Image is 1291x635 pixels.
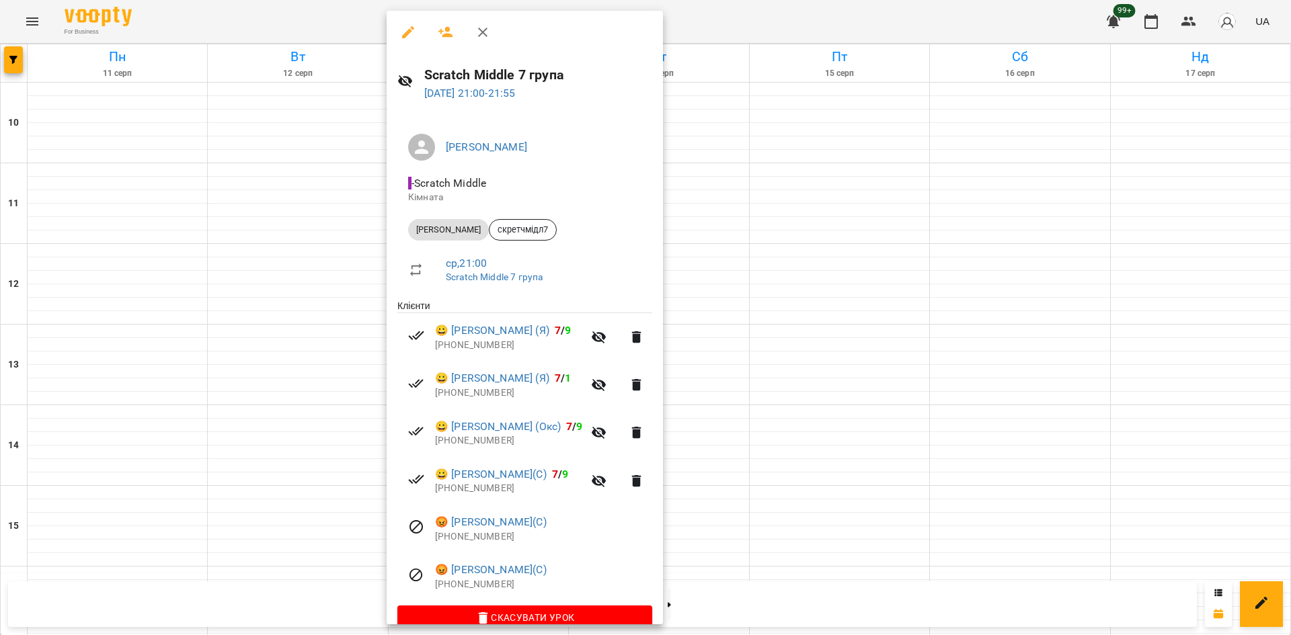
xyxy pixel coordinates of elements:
p: [PHONE_NUMBER] [435,578,652,591]
span: Скасувати Урок [408,609,641,626]
svg: Візит скасовано [408,519,424,535]
a: 😀 [PERSON_NAME] (Я) [435,323,549,339]
svg: Візит скасовано [408,567,424,583]
span: 9 [576,420,582,433]
b: / [555,324,571,337]
span: 9 [562,468,568,480]
ul: Клієнти [397,299,652,605]
div: скретчмідл7 [489,219,557,241]
svg: Візит сплачено [408,376,424,392]
span: - Scratch Middle [408,177,489,189]
span: 7 [552,468,558,480]
p: [PHONE_NUMBER] [435,386,583,400]
a: [DATE] 21:00-21:55 [424,87,516,99]
svg: Візит сплачено [408,423,424,439]
svg: Візит сплачено [408,471,424,487]
a: 😀 [PERSON_NAME] (Я) [435,370,549,386]
span: 7 [555,372,561,384]
p: Кімната [408,191,641,204]
button: Скасувати Урок [397,605,652,630]
span: 7 [566,420,572,433]
p: [PHONE_NUMBER] [435,339,583,352]
svg: Візит сплачено [408,327,424,343]
a: 😀 [PERSON_NAME] (Окс) [435,419,561,435]
a: 😀 [PERSON_NAME](С) [435,466,547,482]
p: [PHONE_NUMBER] [435,530,652,544]
p: [PHONE_NUMBER] [435,434,583,448]
span: 1 [565,372,571,384]
b: / [555,372,571,384]
h6: Scratch Middle 7 група [424,65,653,85]
span: 7 [555,324,561,337]
a: [PERSON_NAME] [446,140,527,153]
span: [PERSON_NAME] [408,224,489,236]
p: [PHONE_NUMBER] [435,482,583,495]
a: ср , 21:00 [446,257,487,269]
span: 9 [565,324,571,337]
b: / [552,468,568,480]
b: / [566,420,582,433]
a: Scratch Middle 7 група [446,271,543,282]
span: скретчмідл7 [490,224,556,236]
a: 😡 [PERSON_NAME](С) [435,562,547,578]
a: 😡 [PERSON_NAME](С) [435,514,547,530]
